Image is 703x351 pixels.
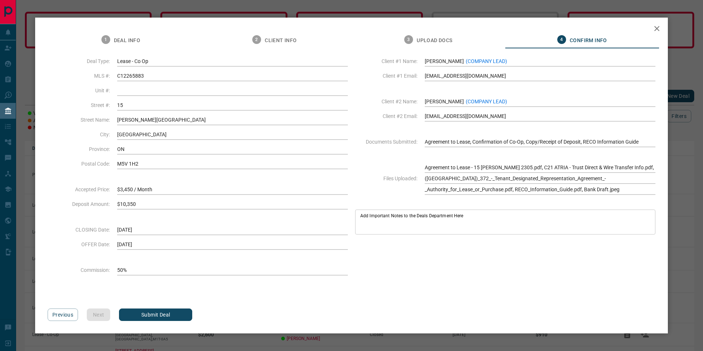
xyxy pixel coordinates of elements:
span: Documents Submitted [355,139,417,145]
span: [DATE] [117,224,348,235]
span: $3,450 / Month [117,184,348,195]
span: [PERSON_NAME] [425,96,655,107]
span: [EMAIL_ADDRESS][DOMAIN_NAME] [425,70,655,81]
button: Previous [48,308,78,321]
span: [GEOGRAPHIC_DATA] [117,129,348,140]
span: $10,350 [117,199,348,210]
span: MLS # [48,73,110,79]
span: Client #1 Email [355,73,417,79]
span: Deal Type [48,58,110,64]
span: City [48,132,110,137]
span: Lease - Co Op [117,56,348,67]
span: OFFER Date [48,241,110,247]
button: Submit Deal [119,308,192,321]
span: Postal Code [48,161,110,167]
span: Street Name [48,117,110,123]
span: Unit # [48,88,110,93]
span: Client Info [265,37,297,44]
span: Client #2 Email [355,113,417,119]
span: Agreement to Lease - 15 [PERSON_NAME] 2305.pdf, C21 ATRIA - Trust Direct & Wire Transfer Info.pdf... [425,162,655,195]
span: Files Uploaded [355,175,417,181]
span: [EMAIL_ADDRESS][DOMAIN_NAME] [425,111,655,122]
span: [PERSON_NAME][GEOGRAPHIC_DATA] [117,114,348,125]
text: 4 [560,37,563,42]
text: 2 [256,37,258,42]
span: Deal Info [114,37,141,44]
span: Deposit Amount [48,201,110,207]
span: Empty [117,85,348,96]
span: 50% [117,265,348,276]
span: Confirm Info [570,37,607,44]
span: [DATE] [117,239,348,250]
span: (COMPANY LEAD) [466,99,507,104]
text: 3 [408,37,410,42]
text: 1 [104,37,107,42]
span: C12265883 [117,70,348,81]
span: Street # [48,102,110,108]
span: ON [117,144,348,155]
span: M5V 1H2 [117,158,348,169]
span: 15 [117,100,348,111]
span: Accepted Price [48,186,110,192]
span: Client #2 Name [355,99,417,104]
span: Upload Docs [417,37,452,44]
span: Client #1 Name [355,58,417,64]
span: Agreement to Lease, Confirmation of Co-Op, Copy/Receipt of Deposit, RECO Information Guide [425,136,655,147]
span: Province [48,146,110,152]
span: (COMPANY LEAD) [466,58,507,64]
span: [PERSON_NAME] [425,56,655,67]
span: Commission [48,267,110,273]
span: CLOSING Date [48,227,110,233]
